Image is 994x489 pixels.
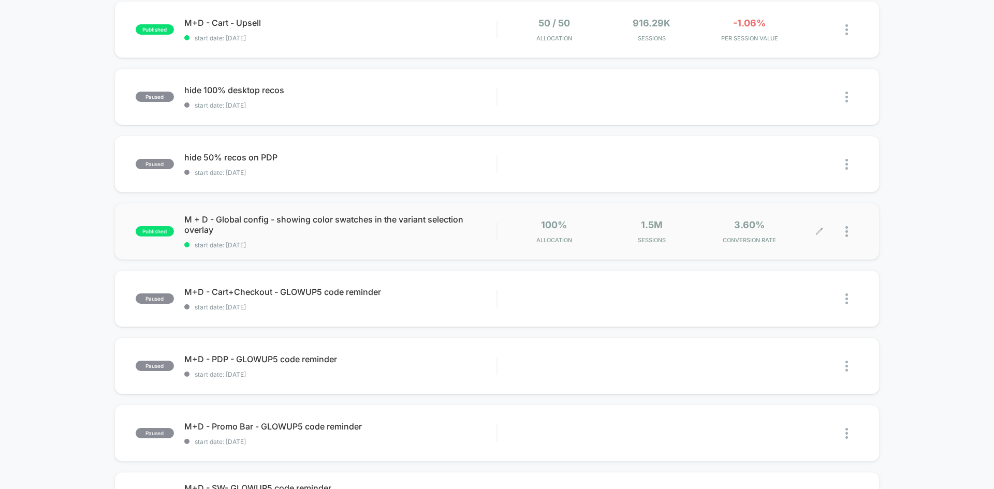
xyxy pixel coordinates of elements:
span: 50 / 50 [538,18,570,28]
span: start date: [DATE] [184,101,496,109]
span: PER SESSION VALUE [703,35,796,42]
span: paused [136,361,174,371]
span: Allocation [536,35,572,42]
span: published [136,24,174,35]
img: close [845,24,848,35]
span: start date: [DATE] [184,438,496,446]
span: start date: [DATE] [184,241,496,249]
span: M+D - PDP - GLOWUP5 code reminder [184,354,496,364]
span: 916.29k [633,18,670,28]
span: start date: [DATE] [184,34,496,42]
span: -1.06% [733,18,766,28]
span: Sessions [606,236,698,244]
span: hide 50% recos on PDP [184,152,496,162]
span: start date: [DATE] [184,303,496,311]
img: close [845,428,848,439]
span: published [136,226,174,236]
span: M+D - Promo Bar - GLOWUP5 code reminder [184,421,496,432]
span: Allocation [536,236,572,244]
span: M+D - Cart+Checkout - GLOWUP5 code reminder [184,287,496,297]
span: 1.5M [641,219,663,230]
span: CONVERSION RATE [703,236,796,244]
span: 100% [541,219,567,230]
img: close [845,92,848,102]
span: M+D - Cart - Upsell [184,18,496,28]
span: Sessions [606,35,698,42]
span: paused [136,92,174,102]
span: 3.60% [734,219,765,230]
img: close [845,361,848,372]
span: start date: [DATE] [184,371,496,378]
img: close [845,293,848,304]
span: paused [136,293,174,304]
img: close [845,226,848,237]
span: M + D - Global config - showing color swatches in the variant selection overlay [184,214,496,235]
span: paused [136,428,174,438]
span: start date: [DATE] [184,169,496,176]
span: hide 100% desktop recos [184,85,496,95]
span: paused [136,159,174,169]
img: close [845,159,848,170]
